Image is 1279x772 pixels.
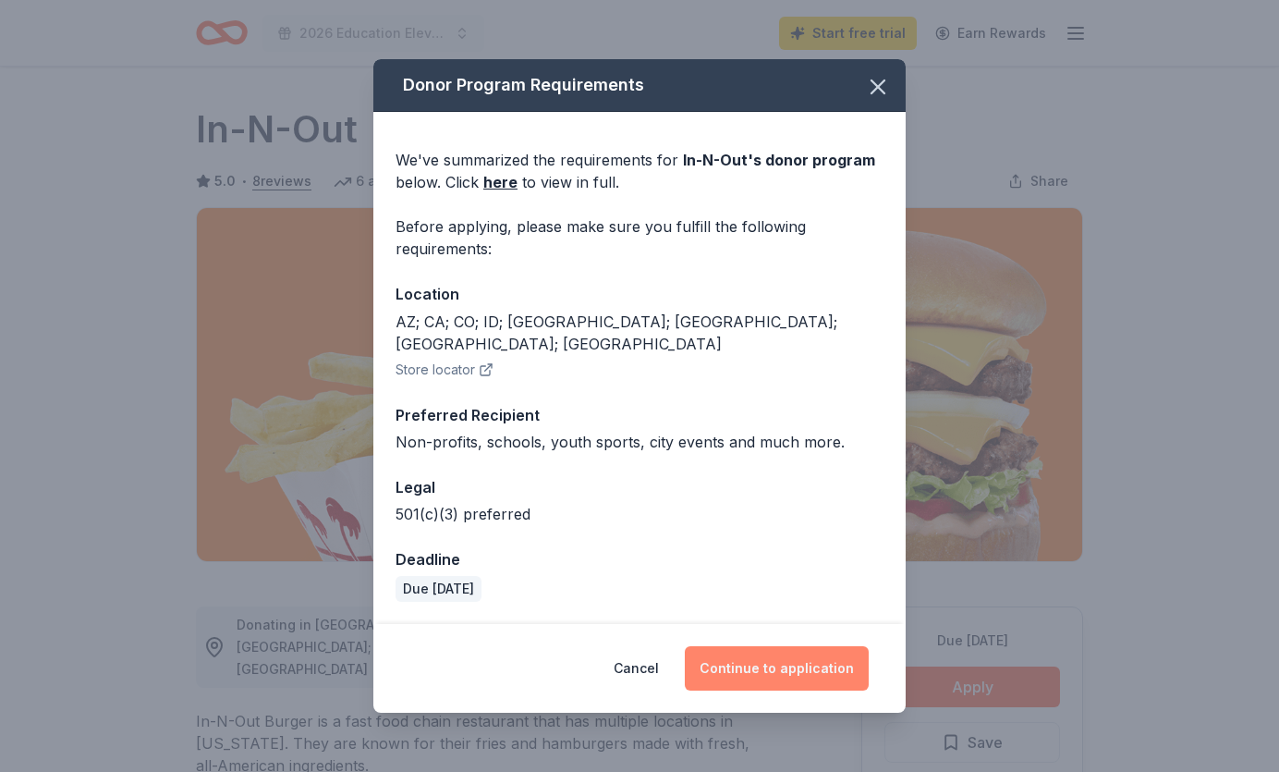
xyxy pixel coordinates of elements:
div: AZ; CA; CO; ID; [GEOGRAPHIC_DATA]; [GEOGRAPHIC_DATA]; [GEOGRAPHIC_DATA]; [GEOGRAPHIC_DATA] [396,311,883,355]
div: 501(c)(3) preferred [396,503,883,525]
span: In-N-Out 's donor program [683,151,875,169]
div: Due [DATE] [396,576,481,602]
a: here [483,171,518,193]
button: Cancel [614,646,659,691]
div: Donor Program Requirements [373,59,906,112]
div: Deadline [396,547,883,571]
div: Preferred Recipient [396,403,883,427]
div: Location [396,282,883,306]
div: Before applying, please make sure you fulfill the following requirements: [396,215,883,260]
div: We've summarized the requirements for below. Click to view in full. [396,149,883,193]
div: Non-profits, schools, youth sports, city events and much more. [396,431,883,453]
div: Legal [396,475,883,499]
button: Store locator [396,359,493,381]
button: Continue to application [685,646,869,691]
